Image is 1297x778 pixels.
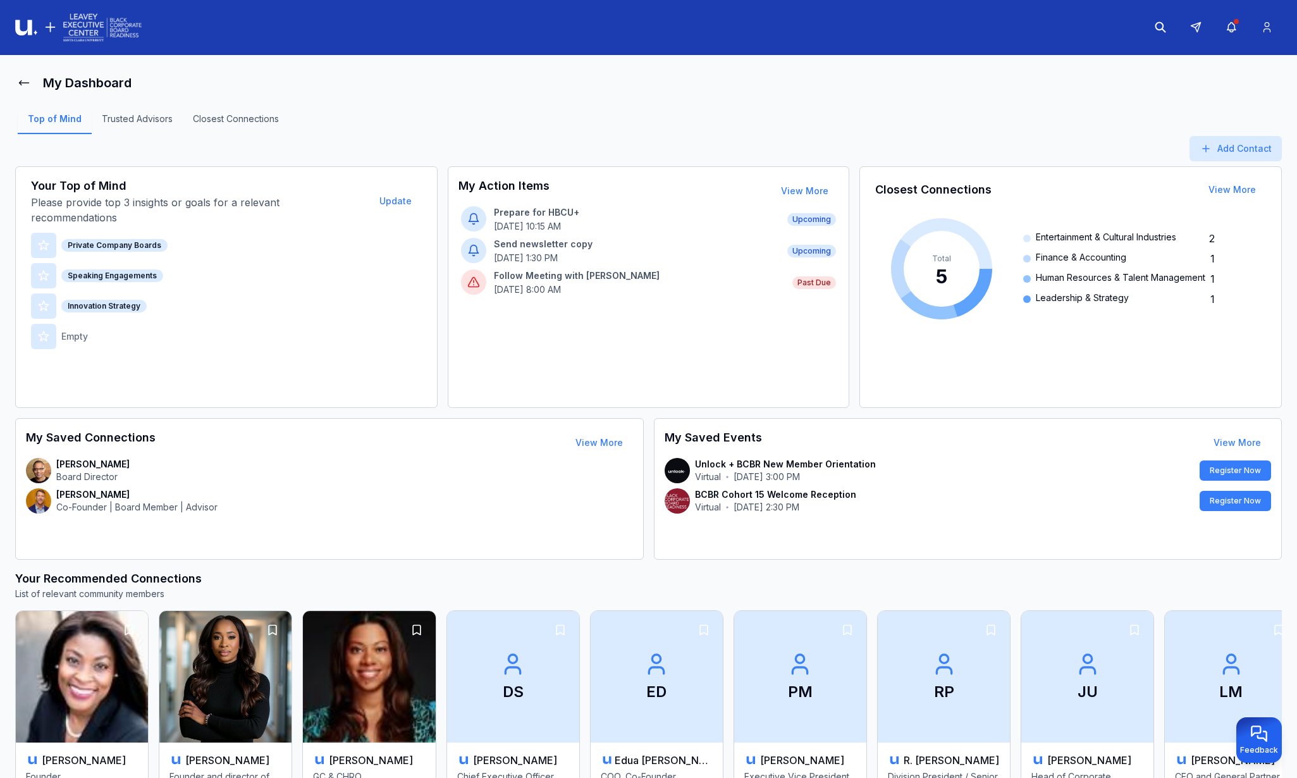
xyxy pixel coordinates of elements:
p: [PERSON_NAME] [56,488,218,501]
h3: My Saved Events [665,429,762,457]
img: Renada Williams [303,611,435,743]
button: Register Now [1200,491,1271,511]
img: contact-avatar [26,488,51,514]
p: Follow Meeting with [PERSON_NAME] [494,269,785,282]
h3: [PERSON_NAME] [329,753,413,768]
button: Register Now [1200,460,1271,481]
p: ED [646,682,667,702]
p: List of relevant community members [15,588,1282,600]
button: View More [771,178,839,204]
p: Empty [61,330,88,343]
img: contact-avatar [26,458,51,483]
p: [DATE] 1:30 PM [494,252,780,264]
span: Leadership & Strategy [1036,292,1129,307]
p: Board Director [56,471,130,483]
span: Feedback [1240,745,1278,755]
button: Add Contact [1189,136,1282,161]
h3: [PERSON_NAME] [1191,753,1275,768]
div: Private Company Boards [61,239,168,252]
div: Innovation Strategy [61,300,147,312]
img: Alicia Schwarz [16,611,148,743]
p: DS [503,682,524,702]
span: 1 [1210,292,1215,307]
h1: My Dashboard [43,74,132,92]
p: JU [1078,682,1098,702]
h3: R. [PERSON_NAME] [904,753,999,768]
img: contact-avatar [665,488,690,514]
a: Top of Mind [18,113,92,134]
h3: My Action Items [458,177,550,205]
h3: [PERSON_NAME] [473,753,557,768]
p: BCBR Cohort 15 Welcome Reception [695,488,1195,501]
span: 2 [1209,231,1215,246]
p: Send newsletter copy [494,238,780,250]
img: contact-avatar [665,458,690,483]
button: Provide feedback [1236,717,1282,763]
a: Trusted Advisors [92,113,183,134]
p: [DATE] 8:00 AM [494,283,785,296]
p: LM [1219,682,1243,702]
span: Upcoming [787,245,836,257]
button: View More [565,430,633,455]
p: [PERSON_NAME] [56,458,130,471]
h3: [PERSON_NAME] [42,753,126,768]
button: View More [1198,177,1266,202]
span: Entertainment & Cultural Industries [1036,231,1176,246]
p: Co-Founder | Board Member | Advisor [56,501,218,514]
p: Virtual [695,471,721,483]
span: 1 [1210,251,1215,266]
p: Please provide top 3 insights or goals for a relevant recommendations [31,195,367,225]
tspan: 5 [936,265,947,288]
span: Finance & Accounting [1036,251,1126,266]
a: Closest Connections [183,113,289,134]
p: [DATE] 2:30 PM [734,501,799,514]
img: Logo [15,11,142,44]
span: Past Due [792,276,836,289]
h3: Closest Connections [875,181,992,199]
p: Virtual [695,501,721,514]
h3: [PERSON_NAME] [760,753,844,768]
p: RP [934,682,954,702]
h3: Your Recommended Connections [15,570,1282,588]
p: [DATE] 10:15 AM [494,220,780,233]
h3: [PERSON_NAME] [185,753,269,768]
div: Speaking Engagements [61,269,163,282]
span: Human Resources & Talent Management [1036,271,1205,287]
button: View More [1203,430,1271,455]
a: View More [1214,437,1261,448]
p: [DATE] 3:00 PM [734,471,800,483]
p: PM [788,682,813,702]
h3: Your Top of Mind [31,177,367,195]
span: Upcoming [787,213,836,226]
h3: My Saved Connections [26,429,156,457]
h3: [PERSON_NAME] [1047,753,1131,768]
tspan: Total [932,254,951,263]
img: Annie Jean-Baptiste [159,611,292,743]
p: Prepare for HBCU+ [494,206,780,219]
p: Unlock + BCBR New Member Orientation [695,458,1195,471]
button: Update [369,188,422,214]
span: 1 [1210,271,1215,287]
h3: Edua [PERSON_NAME] [615,753,713,768]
